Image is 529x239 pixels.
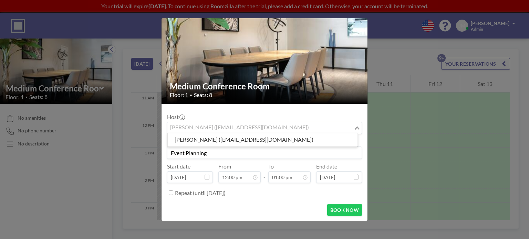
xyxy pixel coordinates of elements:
[263,165,266,181] span: -
[168,135,358,145] li: [PERSON_NAME] ([EMAIL_ADDRESS][DOMAIN_NAME])
[327,204,362,216] button: BOOK NOW
[190,93,192,98] span: •
[316,163,337,170] label: End date
[268,163,274,170] label: To
[170,91,188,98] span: Floor: 1
[218,163,231,170] label: From
[168,123,353,132] input: Search for option
[167,147,362,159] input: Jenet's reservation
[167,163,190,170] label: Start date
[167,113,184,120] label: Host
[194,91,212,98] span: Seats: 8
[170,81,360,91] h2: Medium Conference Room
[167,122,362,134] div: Search for option
[175,189,226,196] label: Repeat (until [DATE])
